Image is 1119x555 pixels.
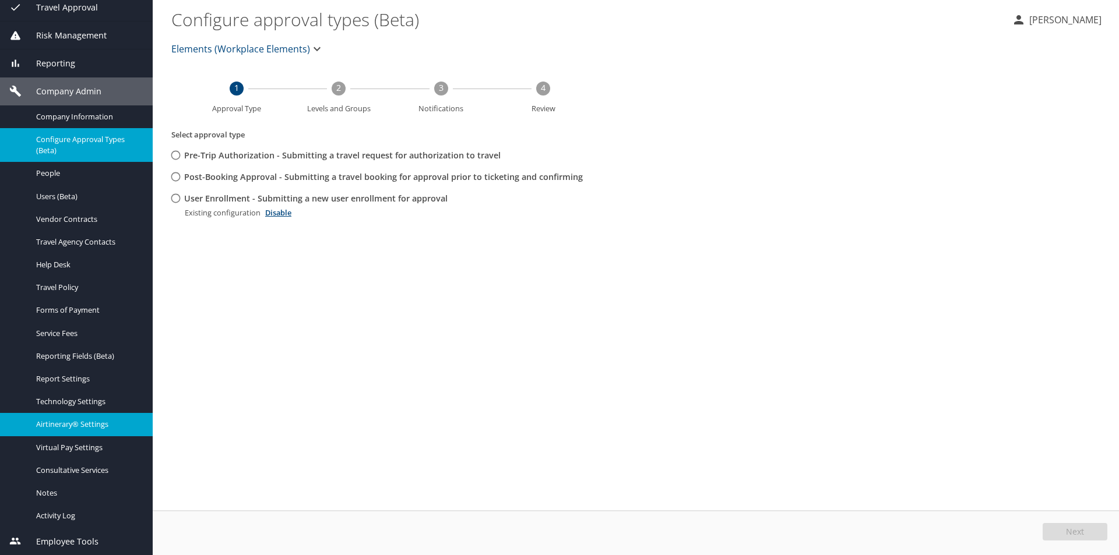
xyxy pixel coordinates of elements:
text: 1 [234,82,239,93]
label: Select approval type [171,129,245,140]
span: Service Fees [36,328,139,339]
span: Reporting Fields (Beta) [36,351,139,362]
span: Travel Approval [22,1,98,14]
span: Activity Log [36,510,139,521]
span: Airtinerary® Settings [36,419,139,430]
text: 2 [336,82,341,93]
p: [PERSON_NAME] [1026,13,1102,27]
div: Existing configuration [185,209,592,217]
span: Travel Policy [36,282,139,293]
span: Forms of Payment [36,305,139,316]
span: Virtual Pay Settings [36,442,139,453]
button: Elements (Workplace Elements) [167,37,329,61]
span: Travel Agency Contacts [36,236,139,248]
span: Post-Booking Approval - Submitting a travel booking for approval prior to ticketing and confirming [184,171,583,183]
span: Reporting [22,57,75,70]
div: Approval Types [171,144,592,222]
span: Pre-Trip Authorization - Submitting a travel request for authorization to travel [184,149,501,162]
a: Disable [265,207,291,218]
span: Employee Tools [22,535,98,548]
h1: Configure approval types (Beta) [171,1,1002,37]
span: Vendor Contracts [36,214,139,225]
span: Report Settings [36,373,139,384]
span: Elements (Workplace Elements) [171,41,310,57]
span: Levels and Groups [293,105,386,112]
button: [PERSON_NAME] [1007,9,1106,30]
span: Review [497,105,590,112]
span: People [36,168,139,179]
span: Configure Approval Types (Beta) [36,134,139,156]
span: Approval Type [190,105,283,112]
span: Help Desk [36,259,139,270]
span: Company Information [36,111,139,122]
span: Company Admin [22,85,101,98]
span: Users (Beta) [36,191,139,202]
span: Consultative Services [36,465,139,476]
span: Notes [36,487,139,499]
span: Risk Management [22,29,107,42]
text: 3 [439,82,444,93]
text: 4 [541,82,546,93]
span: Notifications [395,105,488,112]
span: Technology Settings [36,396,139,407]
span: User Enrollment - Submitting a new user enrollment for approval [184,192,448,205]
